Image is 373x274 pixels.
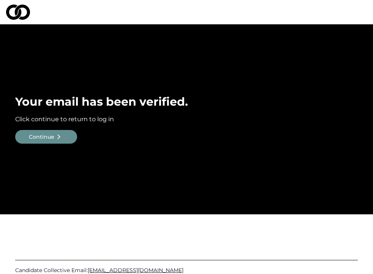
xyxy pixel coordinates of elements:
button: Continue [15,130,77,144]
span: [EMAIL_ADDRESS][DOMAIN_NAME] [88,267,183,274]
img: logo [6,5,30,20]
a: Candidate Collective Email:[EMAIL_ADDRESS][DOMAIN_NAME] [15,266,358,274]
div: Continue [29,133,54,141]
div: Click continue to return to log in [15,115,358,124]
div: Your email has been verified. [15,95,358,109]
